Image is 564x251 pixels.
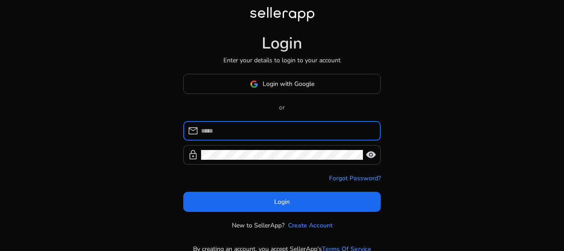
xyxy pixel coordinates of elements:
[250,80,258,88] img: google-logo.svg
[366,150,376,160] span: visibility
[262,34,302,53] h1: Login
[329,174,381,183] a: Forgot Password?
[183,192,381,212] button: Login
[188,125,198,136] span: mail
[274,197,290,206] span: Login
[223,56,341,65] p: Enter your details to login to your account
[263,79,314,89] span: Login with Google
[232,221,284,230] p: New to SellerApp?
[183,103,381,112] p: or
[188,150,198,160] span: lock
[288,221,333,230] a: Create Account
[183,74,381,94] button: Login with Google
